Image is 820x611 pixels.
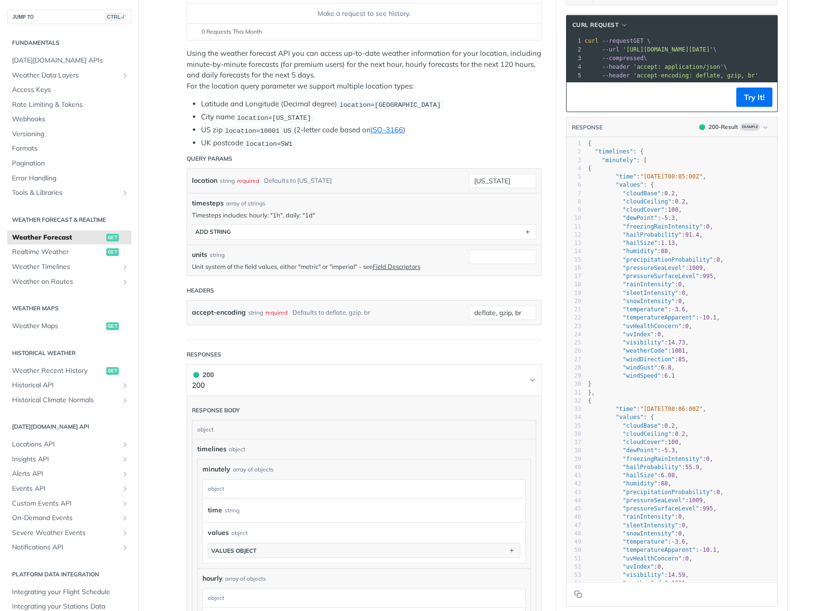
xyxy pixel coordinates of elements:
[623,273,699,280] span: "pressureSurfaceLevel"
[121,263,129,271] button: Show subpages for Weather Timelines
[7,68,131,83] a: Weather Data LayersShow subpages for Weather Data Layers
[248,305,263,319] div: string
[623,347,668,354] span: "weatherCode"
[671,306,675,313] span: -
[675,431,685,437] span: 0.2
[588,223,713,230] span: : ,
[121,529,129,537] button: Show subpages for Severe Weather Events
[588,314,720,321] span: : ,
[602,72,630,79] span: --header
[7,496,131,511] a: Custom Events APIShow subpages for Custom Events API
[588,347,689,354] span: : ,
[229,445,245,454] div: object
[192,225,536,239] button: ADD string
[689,265,703,271] span: 1009
[623,447,657,454] span: "dewPoint"
[567,305,581,314] div: 21
[210,251,225,259] div: string
[602,55,644,62] span: --compressed
[567,455,581,463] div: 39
[121,396,129,404] button: Show subpages for Historical Climate Normals
[12,56,129,65] span: [DATE][DOMAIN_NAME] APIs
[664,190,675,197] span: 0.2
[192,369,536,391] button: 200 200200
[661,248,668,255] span: 88
[588,265,706,271] span: : ,
[588,157,647,164] span: : [
[588,331,665,338] span: : ,
[201,112,542,123] li: City name
[192,305,246,319] label: accept-encoding
[585,64,727,70] span: \
[12,440,119,449] span: Locations API
[7,112,131,127] a: Webhooks
[12,528,119,538] span: Severe Weather Events
[567,231,581,239] div: 12
[12,233,104,242] span: Weather Forecast
[623,323,682,330] span: "uvHealthConcern"
[567,54,583,63] div: 3
[703,314,717,321] span: 10.1
[192,262,464,271] p: Unit system of the field values, either "metric" or "imperial" - see
[7,422,131,431] h2: [DATE][DOMAIN_NAME] API
[12,174,129,183] span: Error Handling
[7,482,131,496] a: Events APIShow subpages for Events API
[623,298,675,305] span: "snowIntensity"
[7,540,131,555] a: Notifications APIShow subpages for Notifications API
[633,64,724,70] span: 'accept: application/json'
[588,339,689,346] span: : ,
[567,413,581,421] div: 34
[588,248,672,255] span: : ,
[529,376,536,384] svg: Chevron
[588,140,592,147] span: {
[192,406,240,415] div: Response body
[567,364,581,372] div: 28
[567,339,581,347] div: 25
[623,439,665,446] span: "cloudCover"
[588,397,592,404] span: {
[567,446,581,455] div: 38
[567,463,581,471] div: 40
[237,114,311,121] span: location=[US_STATE]
[661,447,664,454] span: -
[585,55,647,62] span: \
[664,422,675,429] span: 0.2
[567,356,581,364] div: 27
[694,122,772,132] button: 200200-ResultExample
[585,38,651,44] span: GET \
[567,422,581,430] div: 35
[567,206,581,214] div: 9
[623,372,661,379] span: "windSpeed"
[187,154,232,163] div: Query Params
[585,46,717,53] span: \
[264,174,332,188] div: Defaults to [US_STATE]
[12,543,119,552] span: Notifications API
[567,280,581,289] div: 18
[567,322,581,331] div: 23
[190,9,537,19] div: Make a request to see history.
[664,447,675,454] span: 5.3
[187,286,214,295] div: Headers
[246,140,292,147] span: location=SW1
[12,277,119,287] span: Weather on Routes
[567,37,583,45] div: 1
[208,503,222,517] label: time
[588,298,685,305] span: : ,
[12,321,104,331] span: Weather Maps
[7,230,131,245] a: Weather Forecastget
[588,306,689,313] span: : ,
[623,256,713,263] span: "precipitationProbability"
[661,364,671,371] span: 6.8
[664,372,675,379] span: 6.1
[567,173,581,181] div: 5
[7,378,131,393] a: Historical APIShow subpages for Historical API
[201,138,542,149] li: UK postcode
[588,414,654,420] span: : {
[7,216,131,224] h2: Weather Forecast & realtime
[292,305,370,319] div: Defaults to deflate, gzip, br
[567,156,581,165] div: 3
[7,171,131,186] a: Error Handling
[567,148,581,156] div: 2
[567,223,581,231] div: 11
[567,45,583,54] div: 2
